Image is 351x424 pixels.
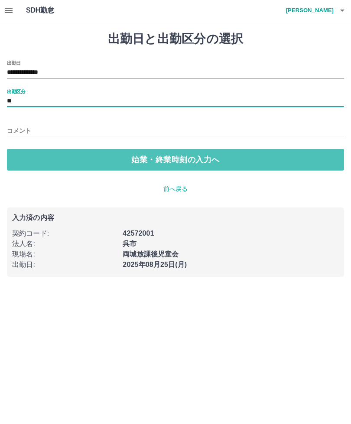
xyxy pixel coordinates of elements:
[7,32,344,46] h1: 出勤日と出勤区分の選択
[123,240,136,247] b: 呉市
[12,214,339,221] p: 入力済の内容
[12,239,117,249] p: 法人名 :
[7,88,25,95] label: 出勤区分
[7,149,344,171] button: 始業・終業時刻の入力へ
[12,228,117,239] p: 契約コード :
[12,260,117,270] p: 出勤日 :
[123,250,179,258] b: 両城放課後児童会
[7,59,21,66] label: 出勤日
[7,184,344,194] p: 前へ戻る
[12,249,117,260] p: 現場名 :
[123,261,187,268] b: 2025年08月25日(月)
[123,230,154,237] b: 42572001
